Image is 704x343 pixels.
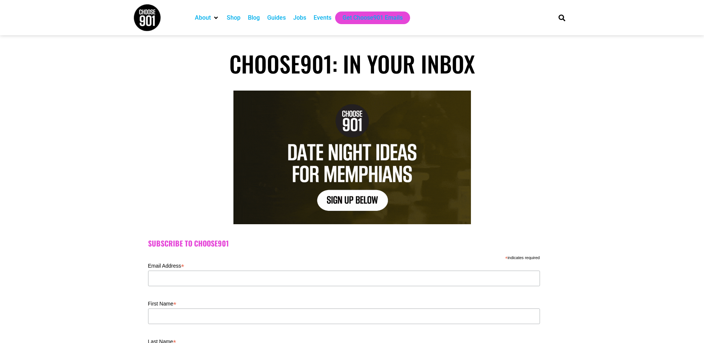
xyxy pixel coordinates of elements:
a: Jobs [293,13,306,22]
a: Blog [248,13,260,22]
div: About [191,12,223,24]
a: Guides [267,13,286,22]
div: Search [556,12,568,24]
h1: Choose901: In Your Inbox [133,50,571,77]
a: About [195,13,211,22]
h2: Subscribe to Choose901 [148,239,556,248]
a: Shop [227,13,240,22]
label: Email Address [148,261,540,269]
nav: Main nav [191,12,546,24]
img: Text graphic with "Choose 901" logo. Reads: "7 Things to Do in Memphis This Week. Sign Up Below."... [233,91,471,224]
label: First Name [148,298,540,307]
div: indicates required [148,254,540,261]
a: Get Choose901 Emails [343,13,403,22]
a: Events [314,13,331,22]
